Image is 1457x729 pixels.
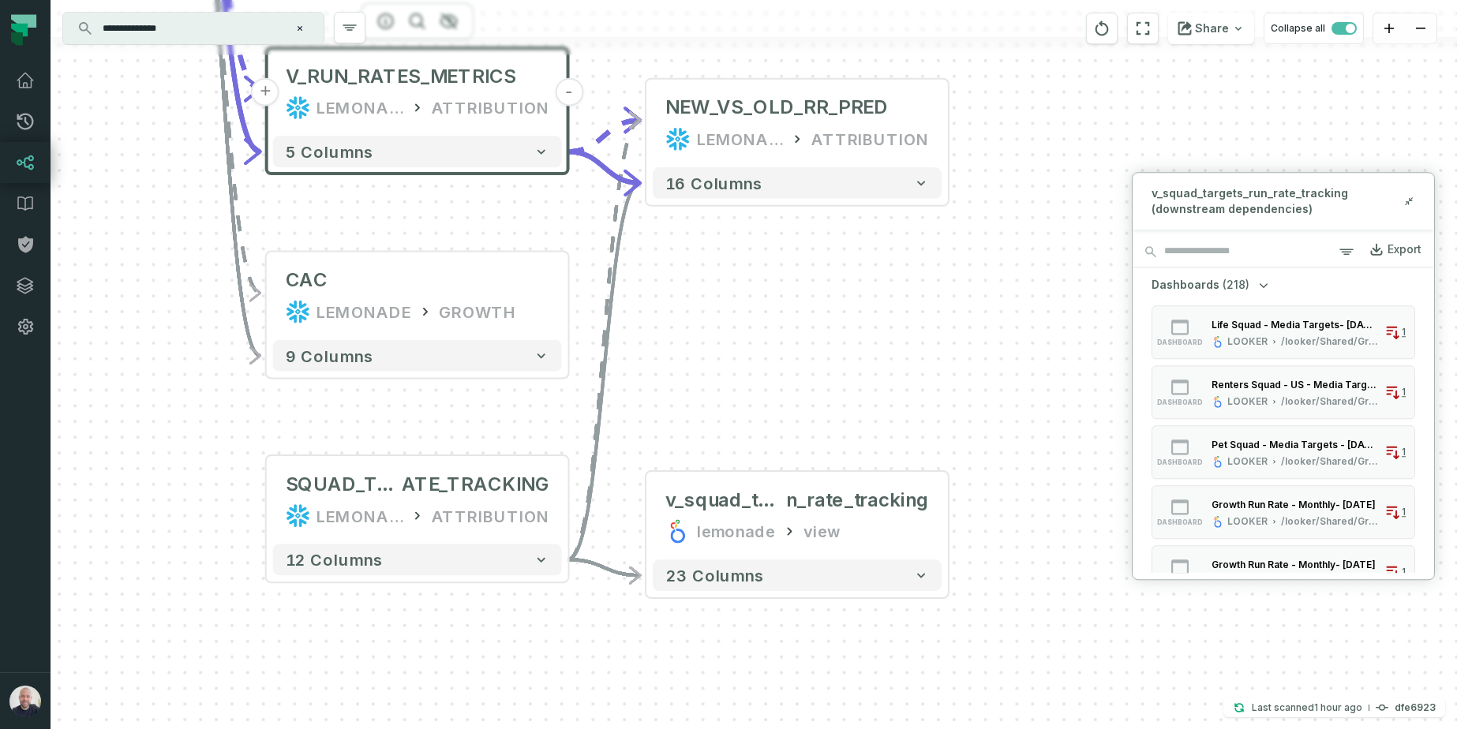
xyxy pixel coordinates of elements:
span: 9 columns [286,346,373,365]
span: Dashboards [1152,277,1219,293]
span: 1 [1402,566,1406,578]
button: dashboardLOOKER/looker/Shared/Growth/Archived - to be deleted/EOM/EOQ Run Rate/20211 [1152,485,1415,539]
div: /looker/Shared/Growth/Growth - 2025 Dashboards/Renters Squad/Renters - EOM targets history [1281,395,1378,408]
button: Clear search query [292,21,308,36]
span: 5 columns [286,142,373,161]
div: /looker/Shared/Growth/Growth - 2025 Dashboards/Life Squad/Life - EOM targets history [1281,335,1378,348]
span: 1 [1402,386,1406,398]
span: 16 columns [665,174,762,193]
span: dashboard [1157,398,1203,406]
div: ATTRIBUTION [432,503,549,529]
button: Share [1168,13,1254,44]
div: Growth Run Rate - Monthly- March 21 [1212,499,1376,510]
div: LOOKER [1227,515,1268,528]
div: Renters Squad - US - Media Targets - Oct 22' [1212,379,1378,391]
span: dashboard [1157,458,1203,466]
div: LOOKER [1227,395,1268,408]
button: dashboardLOOKER/looker/Shared/Growth/Growth - 2025 Dashboards/Life Squad/Life - EOM targets history1 [1152,305,1415,359]
span: (218) [1223,277,1249,293]
button: zoom out [1405,13,1436,44]
div: Pet Squad - Media Targets - [DATE] [1212,439,1378,450]
div: LEMONADE [316,95,403,121]
h4: dfe6923 [1395,703,1436,712]
div: NEW_VS_OLD_RR_PRED [665,95,888,121]
span: v_squad_targets_ru [665,488,786,513]
div: ATTRIBUTION [432,95,549,121]
span: 1 [1402,446,1406,458]
span: dashboard [1157,518,1203,526]
button: Last scanned[DATE] 11:52:28 AMdfe6923 [1223,698,1445,717]
div: /looker/Shared/Growth/Growth - 2025 Dashboards/Pet Squad/Pet - EOM targets history [1281,455,1378,468]
button: + [252,78,280,107]
div: Life Squad - Media Targets- [DATE] [1212,319,1378,331]
div: LEMONADE [316,503,403,529]
span: n_rate_tracking [786,488,929,513]
span: 1 [1402,506,1406,518]
div: ATTRIBUTION [811,126,929,151]
span: 12 columns [286,550,383,569]
div: LOOKER [1227,335,1268,348]
button: - [555,78,583,107]
button: Collapse all [1264,13,1364,44]
div: LEMONADE [697,126,784,151]
span: v_squad_targets_run_rate_tracking (downstream dependencies) [1152,185,1403,217]
div: Export [1388,243,1421,257]
button: dashboardLOOKER/looker/Shared/Growth/Growth - 2025 Dashboards/Pet Squad/Pet - EOM targets history1 [1152,425,1415,479]
p: Last scanned [1252,700,1362,716]
g: Edge from e34b576977ac28765528142934ed7b4d to d044996c9de1f907c0f1924cb7db8734 [568,559,640,575]
div: lemonade [697,519,775,544]
relative-time: Sep 29, 2025, 11:52 AM GMT+3 [1314,701,1362,713]
img: avatar of Daniel Ochoa Bimblich [9,686,41,717]
a: Export [1356,238,1421,265]
div: /looker/Shared/Growth/Archived - to be deleted/EOM/EOQ Run Rate/2021 [1281,515,1378,528]
div: view [803,519,840,544]
span: 23 columns [665,566,764,585]
div: LEMONADE [316,299,410,324]
span: SQUAD_TARGETS_RUN_R [286,472,402,497]
span: dashboard [1157,338,1203,346]
g: Edge from 59a354fbed266700bffe88a47637dc95 to 7847edf11a7ca1250ea6eb157e42a437 [568,151,640,183]
span: ATE_TRACKING [402,472,549,497]
button: zoom in [1373,13,1405,44]
span: 1 [1402,326,1406,338]
div: v_squad_targets_run_rate_tracking [665,488,929,513]
div: LOOKER [1227,455,1268,468]
div: SQUAD_TARGETS_RUN_RATE_TRACKING [286,472,549,497]
div: CAC [286,267,328,293]
div: Growth Run Rate - Monthly- [DATE] [1212,559,1376,570]
button: Dashboards(218) [1152,277,1272,293]
span: V_RUN_RATES_METRICS [286,64,516,89]
button: dashboardLOOKER/looker/Shared/Growth/Archived - to be deleted/EOM/EOQ Run Rate/20211 [1152,545,1415,599]
div: GROWTH [439,299,515,324]
g: Edge from 59a354fbed266700bffe88a47637dc95 to 7847edf11a7ca1250ea6eb157e42a437 [568,120,640,151]
g: Edge from e34b576977ac28765528142934ed7b4d to 7847edf11a7ca1250ea6eb157e42a437 [568,120,640,559]
button: dashboardLOOKER/looker/Shared/Growth/Growth - 2025 Dashboards/Renters Squad/Renters - EOM targets... [1152,365,1415,419]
